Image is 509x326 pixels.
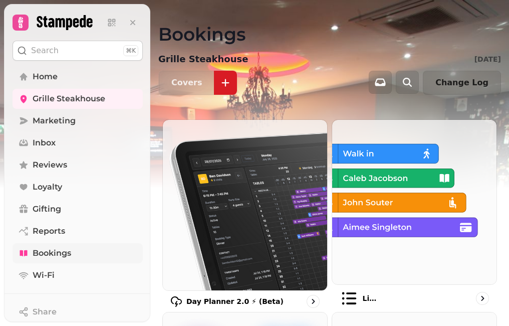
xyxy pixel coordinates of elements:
p: Search [31,45,59,57]
span: Marketing [33,115,76,127]
button: Covers [159,71,214,95]
a: Wi-Fi [13,265,143,285]
img: List view [332,120,496,284]
a: Grille Steakhouse [13,89,143,109]
span: Share [33,306,57,318]
svg: go to [477,293,487,303]
a: Home [13,67,143,87]
svg: go to [308,296,318,306]
p: Covers [171,79,202,87]
span: Change Log [435,79,488,87]
span: Inbox [33,137,56,149]
span: Gifting [33,203,61,215]
a: Day Planner 2.0 ⚡ (Beta)Day Planner 2.0 ⚡ (Beta) [162,119,328,308]
button: Search⌘K [13,41,143,61]
div: ⌘K [123,45,138,56]
span: Reviews [33,159,67,171]
span: Home [33,71,58,83]
span: Loyalty [33,181,62,193]
p: [DATE] [474,54,501,64]
a: Gifting [13,199,143,219]
p: Day Planner 2.0 ⚡ (Beta) [186,296,284,306]
span: Wi-Fi [33,269,55,281]
p: Grille Steakhouse [158,52,248,66]
button: Change Log [423,71,501,95]
a: Marketing [13,111,143,131]
a: Bookings [13,243,143,263]
p: List view [363,293,380,303]
button: Share [13,302,143,322]
span: Reports [33,225,65,237]
img: Day Planner 2.0 ⚡ (Beta) [163,120,327,290]
a: Reports [13,221,143,241]
span: Grille Steakhouse [33,93,105,105]
span: Bookings [33,247,71,259]
a: Inbox [13,133,143,153]
a: List viewList view [332,119,497,308]
a: Reviews [13,155,143,175]
a: Loyalty [13,177,143,197]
